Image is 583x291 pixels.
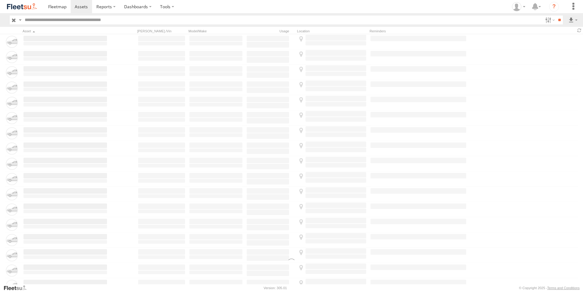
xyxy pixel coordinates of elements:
[510,2,528,11] div: Cristy Hull
[576,27,583,33] span: Refresh
[188,29,243,33] div: Model/Make
[23,29,108,33] div: Click to Sort
[264,286,287,290] div: Version: 305.01
[6,2,38,11] img: fleetsu-logo-horizontal.svg
[568,16,578,24] label: Export results as...
[547,286,580,290] a: Terms and Conditions
[297,29,367,33] div: Location
[549,2,559,12] i: ?
[543,16,556,24] label: Search Filter Options
[370,29,467,33] div: Reminders
[18,16,23,24] label: Search Query
[3,285,31,291] a: Visit our Website
[519,286,580,290] div: © Copyright 2025 -
[246,29,295,33] div: Usage
[137,29,186,33] div: [PERSON_NAME]./Vin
